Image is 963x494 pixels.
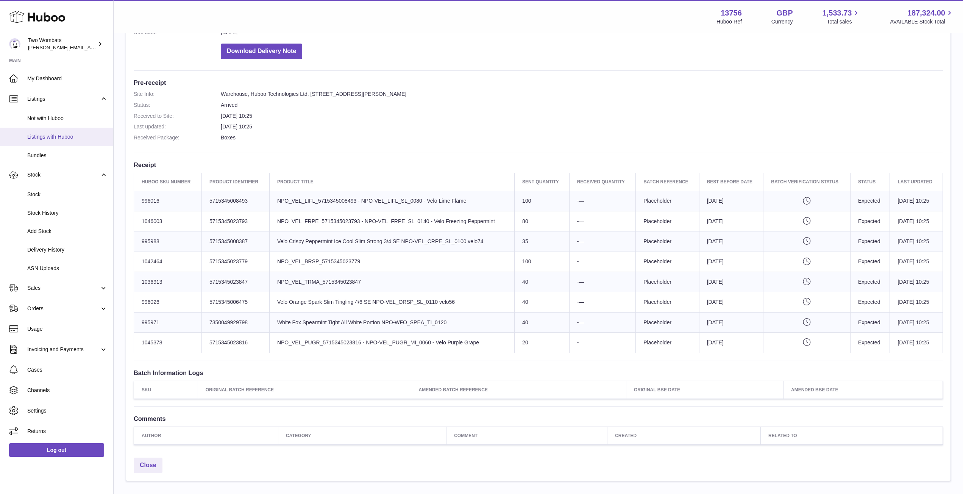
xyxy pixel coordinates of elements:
[890,252,943,272] td: [DATE] 10:25
[27,285,100,292] span: Sales
[27,209,108,217] span: Stock History
[763,173,851,191] th: Batch Verification Status
[134,427,278,445] th: Author
[134,381,198,399] th: SKU
[269,272,514,292] td: NPO_VEL_TRMA_5715345023847
[27,115,108,122] span: Not with Huboo
[569,173,635,191] th: Received Quantity
[699,231,763,252] td: [DATE]
[569,272,635,292] td: -—
[636,252,699,272] td: Placeholder
[699,252,763,272] td: [DATE]
[221,91,943,98] dd: Warehouse, Huboo Technologies Ltd, [STREET_ADDRESS][PERSON_NAME]
[201,292,269,312] td: 5715345006475
[699,272,763,292] td: [DATE]
[569,333,635,353] td: -—
[201,211,269,231] td: 5715345023793
[636,211,699,231] td: Placeholder
[890,173,943,191] th: Last updated
[699,333,763,353] td: [DATE]
[636,272,699,292] td: Placeholder
[269,173,514,191] th: Product title
[134,414,943,423] h3: Comments
[134,113,221,120] dt: Received to Site:
[851,211,890,231] td: Expected
[134,102,221,109] dt: Status:
[626,381,783,399] th: Original BBE Date
[515,252,570,272] td: 100
[515,272,570,292] td: 40
[907,8,945,18] span: 187,324.00
[134,134,221,141] dt: Received Package:
[269,191,514,211] td: NPO_VEL_LIFL_5715345008493 - NPO-VEL_LIFL_SL_0080 - Velo Lime Flame
[515,292,570,312] td: 40
[776,8,793,18] strong: GBP
[201,173,269,191] th: Product Identifier
[851,312,890,332] td: Expected
[823,8,861,25] a: 1,533.73 Total sales
[27,387,108,394] span: Channels
[27,305,100,312] span: Orders
[890,18,954,25] span: AVAILABLE Stock Total
[134,91,221,98] dt: Site Info:
[269,252,514,272] td: NPO_VEL_BRSP_5715345023779
[27,191,108,198] span: Stock
[27,228,108,235] span: Add Stock
[134,211,202,231] td: 1046003
[851,333,890,353] td: Expected
[28,37,96,51] div: Two Wombats
[134,312,202,332] td: 995971
[515,173,570,191] th: Sent Quantity
[784,381,943,399] th: Amended BBE Date
[201,333,269,353] td: 5715345023816
[761,427,943,445] th: Related to
[134,173,202,191] th: Huboo SKU Number
[134,123,221,130] dt: Last updated:
[721,8,742,18] strong: 13756
[134,458,162,473] a: Close
[201,191,269,211] td: 5715345008493
[851,173,890,191] th: Status
[636,231,699,252] td: Placeholder
[890,191,943,211] td: [DATE] 10:25
[515,231,570,252] td: 35
[569,211,635,231] td: -—
[269,211,514,231] td: NPO_VEL_FRPE_5715345023793 - NPO-VEL_FRPE_SL_0140 - Velo Freezing Peppermint
[269,333,514,353] td: NPO_VEL_PUGR_5715345023816 - NPO-VEL_PUGR_MI_0060 - Velo Purple Grape
[28,44,192,50] span: [PERSON_NAME][EMAIL_ADDRESS][PERSON_NAME][DOMAIN_NAME]
[134,292,202,312] td: 996026
[699,173,763,191] th: Best Before Date
[515,191,570,211] td: 100
[890,292,943,312] td: [DATE] 10:25
[515,333,570,353] td: 20
[221,44,302,59] button: Download Delivery Note
[636,173,699,191] th: Batch Reference
[569,292,635,312] td: -—
[201,312,269,332] td: 7350049929798
[134,272,202,292] td: 1036913
[198,381,411,399] th: Original Batch Reference
[134,191,202,211] td: 996016
[851,191,890,211] td: Expected
[890,8,954,25] a: 187,324.00 AVAILABLE Stock Total
[569,231,635,252] td: -—
[27,325,108,333] span: Usage
[221,134,943,141] dd: Boxes
[851,231,890,252] td: Expected
[221,102,943,109] dd: Arrived
[515,312,570,332] td: 40
[27,95,100,103] span: Listings
[134,231,202,252] td: 995988
[851,252,890,272] td: Expected
[27,246,108,253] span: Delivery History
[269,312,514,332] td: White Fox Spearmint Tight All White Portion NPO-WFO_SPEA_TI_0120
[699,191,763,211] td: [DATE]
[890,333,943,353] td: [DATE] 10:25
[890,272,943,292] td: [DATE] 10:25
[27,346,100,353] span: Invoicing and Payments
[569,191,635,211] td: -—
[569,312,635,332] td: -—
[515,211,570,231] td: 80
[134,78,943,87] h3: Pre-receipt
[27,152,108,159] span: Bundles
